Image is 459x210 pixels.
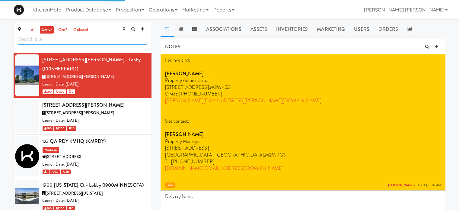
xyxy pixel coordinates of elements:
[40,26,54,34] a: active
[46,74,114,79] span: [STREET_ADDRESS][PERSON_NAME]
[42,197,147,205] div: Launch Date: [DATE]
[265,151,286,158] span: M2M 4G3
[165,118,189,124] span: Site contact:
[18,34,147,45] input: Search site
[388,183,441,188] span: at [DATE] 10:07 AM
[42,55,147,73] div: [STREET_ADDRESS][PERSON_NAME] - Lobby (100SHEPPARD)
[43,170,49,174] span: 1
[246,22,272,37] a: Assets
[42,81,147,88] div: Launch Date: [DATE]
[272,22,312,37] a: Inventories
[14,5,24,15] img: Micromart
[67,89,75,94] span: 0
[43,147,59,153] span: Warehouse
[54,89,66,94] span: 200
[46,110,114,116] span: [STREET_ADDRESS][PERSON_NAME]
[42,137,147,146] div: 123 QA RDY KMHQ (KMRDY)
[165,84,441,91] p: [STREET_ADDRESS],
[14,53,151,98] li: [STREET_ADDRESS][PERSON_NAME] - Lobby (100SHEPPARD)[STREET_ADDRESS][PERSON_NAME]Launch Date: [DAT...
[165,144,209,151] span: [STREET_ADDRESS]
[54,126,66,131] span: 200
[46,154,82,160] span: [STREET_ADDRESS]
[165,131,203,138] strong: [PERSON_NAME]
[67,126,76,131] span: 10
[165,77,209,84] span: Property Administrator
[14,134,151,178] li: 123 QA RDY KMHQ (KMRDY)Warehouse[STREET_ADDRESS]Launch Date: [DATE] 1 42 10
[46,190,103,196] span: [STREET_ADDRESS][US_STATE]
[165,183,175,188] span: site
[57,26,69,34] a: gen2
[202,22,246,37] a: Associations
[165,43,181,50] span: NOTES
[50,170,60,174] span: 42
[42,117,147,124] div: Launch Date: [DATE]
[165,97,321,104] a: [PERSON_NAME][EMAIL_ADDRESS][PERSON_NAME][DOMAIN_NAME]
[312,22,349,37] a: Marketing
[388,183,414,187] a: [PERSON_NAME]
[165,151,265,158] span: [GEOGRAPHIC_DATA], [GEOGRAPHIC_DATA],
[165,70,203,77] strong: [PERSON_NAME]
[14,98,151,134] li: [STREET_ADDRESS][PERSON_NAME][STREET_ADDRESS][PERSON_NAME]Launch Date: [DATE] 500 200 10
[42,101,147,110] div: [STREET_ADDRESS][PERSON_NAME]
[165,158,214,165] span: T: [PHONE_NUMBER]
[349,22,374,37] a: Users
[165,90,222,97] span: Direct: [PHONE_NUMBER]
[210,84,231,91] span: M2M 4G3
[43,126,53,131] span: 500
[61,170,71,174] span: 10
[374,22,403,37] a: Orders
[29,26,37,34] a: all
[165,193,441,200] p: Delivery Notes
[42,161,147,168] div: Launch Date: [DATE]
[165,165,283,172] a: [DOMAIN_NAME][EMAIL_ADDRESS][DOMAIN_NAME]
[72,26,90,34] a: onboard
[42,181,147,190] div: 1900 [US_STATE] Ct - Lobby (1900MINNESOTA)
[43,89,53,94] span: 500
[165,57,441,63] p: For invoicing:
[165,138,200,145] span: Property Manager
